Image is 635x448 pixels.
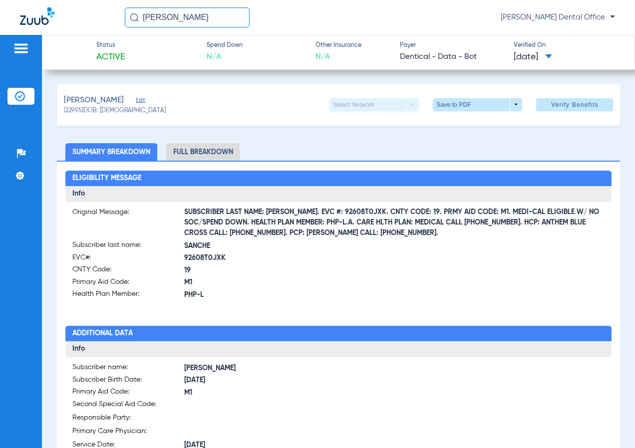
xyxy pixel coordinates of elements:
li: Summary Breakdown [65,143,157,161]
span: M1 [184,388,338,398]
span: Primary Aid Code: [72,277,184,289]
img: hamburger-icon [13,42,29,54]
span: [PERSON_NAME] Dental Office [501,12,615,22]
button: Verify Benefits [536,98,613,111]
span: PHP-L [184,290,338,300]
img: Search Icon [130,13,139,22]
span: Verify Benefits [551,101,599,109]
img: Zuub Logo [20,7,54,25]
iframe: Chat Widget [585,400,635,448]
h3: Info [65,186,612,202]
span: N/A [316,51,361,63]
li: Full Breakdown [166,143,240,161]
h3: Info [65,341,612,357]
span: Second Special Aid Code: [72,399,184,413]
span: (22995) DOB: [DEMOGRAPHIC_DATA] [64,107,166,116]
span: Payer [400,41,505,50]
span: Subscriber name: [72,362,184,375]
input: Search for patients [125,7,250,27]
span: [PERSON_NAME] [64,94,124,107]
span: 92608T0JXK [184,253,338,263]
span: Status [96,41,125,50]
span: Subscriber last name: [72,240,184,252]
span: SUBSCRIBER LAST NAME: [PERSON_NAME]. EVC #: 92608T0JXK. CNTY CODE: 19. PRMY AID CODE: M1. MEDI-CA... [184,218,605,228]
span: 19 [184,265,338,276]
span: N/A [207,51,243,63]
span: Original Message: [72,207,184,228]
span: EVC#: [72,252,184,265]
span: Health Plan Member: [72,289,184,301]
span: Subscriber Birth Date: [72,375,184,387]
span: Active [96,51,125,63]
span: Responsible Party: [72,413,184,426]
span: M1 [184,277,338,288]
span: Other Insurance [316,41,361,50]
button: Save to PDF [433,98,522,111]
span: Primary Aid Code: [72,387,184,399]
span: Spend Down [207,41,243,50]
h2: Additional Data [65,326,612,342]
h2: Eligibility Message [65,171,612,187]
span: [DATE] [514,51,552,63]
span: Primary Care Physician: [72,426,184,440]
span: [PERSON_NAME] [184,363,338,374]
span: Verified On [514,41,619,50]
span: CNTY Code: [72,264,184,277]
span: [DATE] [184,375,338,386]
span: SANCHE [184,241,338,251]
span: Edit [136,97,145,106]
span: Dentical - Data - Bot [400,51,505,63]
